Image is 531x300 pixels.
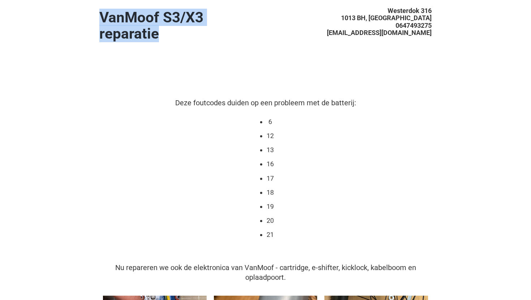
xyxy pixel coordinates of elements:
li: 6 [267,117,274,127]
span: Nu repareren we ook de elektronica van VanMoof - cartridge, e-shifter, kicklock, kabelboom en opl... [115,263,416,282]
li: 19 [267,202,274,211]
span: [EMAIL_ADDRESS][DOMAIN_NAME] [327,29,432,36]
h1: VanMoof S3/X3 reparatie [99,9,265,41]
span: Deze foutcodes duiden op een probleem met de batterij: [175,98,356,107]
li: 20 [267,216,274,225]
li: 21 [267,230,274,239]
li: 12 [267,131,274,141]
li: 13 [267,145,274,155]
li: 17 [267,174,274,183]
span: 0647493275 [396,22,432,29]
li: 16 [267,159,274,169]
span: 1013 BH, [GEOGRAPHIC_DATA] [341,14,432,22]
li: 18 [267,188,274,197]
span: Westerdok 316 [388,7,432,14]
